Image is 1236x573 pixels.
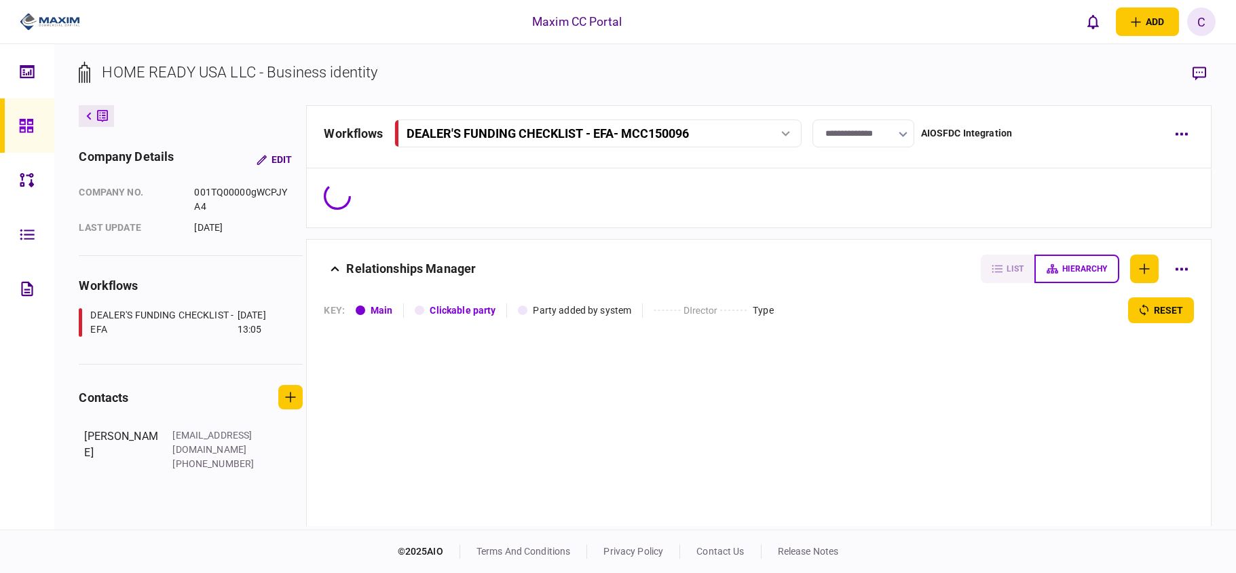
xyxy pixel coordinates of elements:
[84,428,159,471] div: [PERSON_NAME]
[20,12,80,32] img: client company logo
[324,303,345,318] div: KEY :
[79,147,174,172] div: company details
[172,457,261,471] div: [PHONE_NUMBER]
[981,255,1034,283] button: list
[430,303,495,318] div: Clickable party
[398,544,460,559] div: © 2025 AIO
[79,388,128,407] div: contacts
[90,308,233,337] div: DEALER'S FUNDING CHECKLIST - EFA
[194,185,293,214] div: 001TQ00000gWCPJYA4
[1079,7,1108,36] button: open notifications list
[79,276,303,295] div: workflows
[1034,255,1119,283] button: hierarchy
[1128,297,1194,323] button: reset
[603,546,663,557] a: privacy policy
[407,126,689,141] div: DEALER'S FUNDING CHECKLIST - EFA - MCC150096
[172,428,261,457] div: [EMAIL_ADDRESS][DOMAIN_NAME]
[79,185,181,214] div: company no.
[371,303,393,318] div: Main
[1007,264,1024,274] span: list
[346,255,476,283] div: Relationships Manager
[533,303,631,318] div: Party added by system
[246,147,303,172] button: Edit
[1187,7,1216,36] button: C
[394,119,802,147] button: DEALER'S FUNDING CHECKLIST - EFA- MCC150096
[921,126,1013,141] div: AIOSFDC Integration
[238,308,286,337] div: [DATE] 13:05
[696,546,744,557] a: contact us
[476,546,571,557] a: terms and conditions
[1116,7,1179,36] button: open adding identity options
[79,221,181,235] div: last update
[778,546,839,557] a: release notes
[753,303,774,318] div: Type
[1062,264,1107,274] span: hierarchy
[324,124,383,143] div: workflows
[194,221,293,235] div: [DATE]
[102,61,377,84] div: HOME READY USA LLC - Business identity
[79,308,286,337] a: DEALER'S FUNDING CHECKLIST - EFA[DATE] 13:05
[532,13,622,31] div: Maxim CC Portal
